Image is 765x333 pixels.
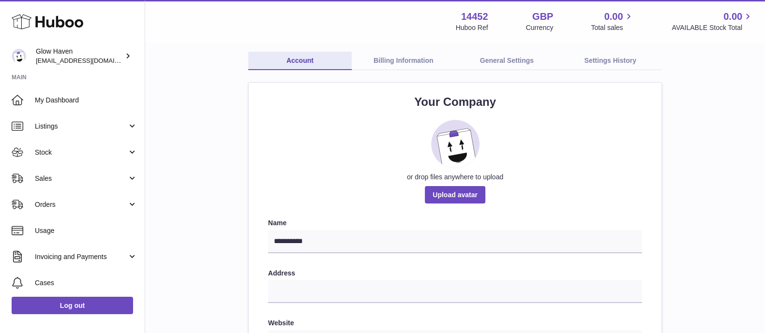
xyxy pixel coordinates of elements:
span: Invoicing and Payments [35,252,127,261]
span: Cases [35,278,137,288]
strong: GBP [532,10,553,23]
img: placeholder_image.svg [431,120,480,168]
a: Settings History [558,52,662,70]
a: 0.00 Total sales [591,10,634,32]
span: 0.00 [604,10,623,23]
div: Huboo Ref [456,23,488,32]
div: Currency [526,23,554,32]
a: Billing Information [352,52,455,70]
span: AVAILABLE Stock Total [672,23,753,32]
label: Name [268,218,642,228]
a: Account [248,52,352,70]
a: General Settings [455,52,559,70]
span: [EMAIL_ADDRESS][DOMAIN_NAME] [36,57,142,64]
span: Listings [35,122,127,131]
span: Stock [35,148,127,157]
strong: 14452 [461,10,488,23]
span: Upload avatar [425,186,485,203]
span: Total sales [591,23,634,32]
span: 0.00 [723,10,742,23]
span: Orders [35,200,127,209]
h2: Your Company [268,94,642,110]
div: Glow Haven [36,47,123,65]
a: 0.00 AVAILABLE Stock Total [672,10,753,32]
span: Usage [35,226,137,235]
a: Log out [12,297,133,314]
label: Address [268,269,642,278]
div: or drop files anywhere to upload [268,173,642,182]
img: internalAdmin-14452@internal.huboo.com [12,49,26,63]
label: Website [268,319,642,328]
span: My Dashboard [35,96,137,105]
span: Sales [35,174,127,183]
